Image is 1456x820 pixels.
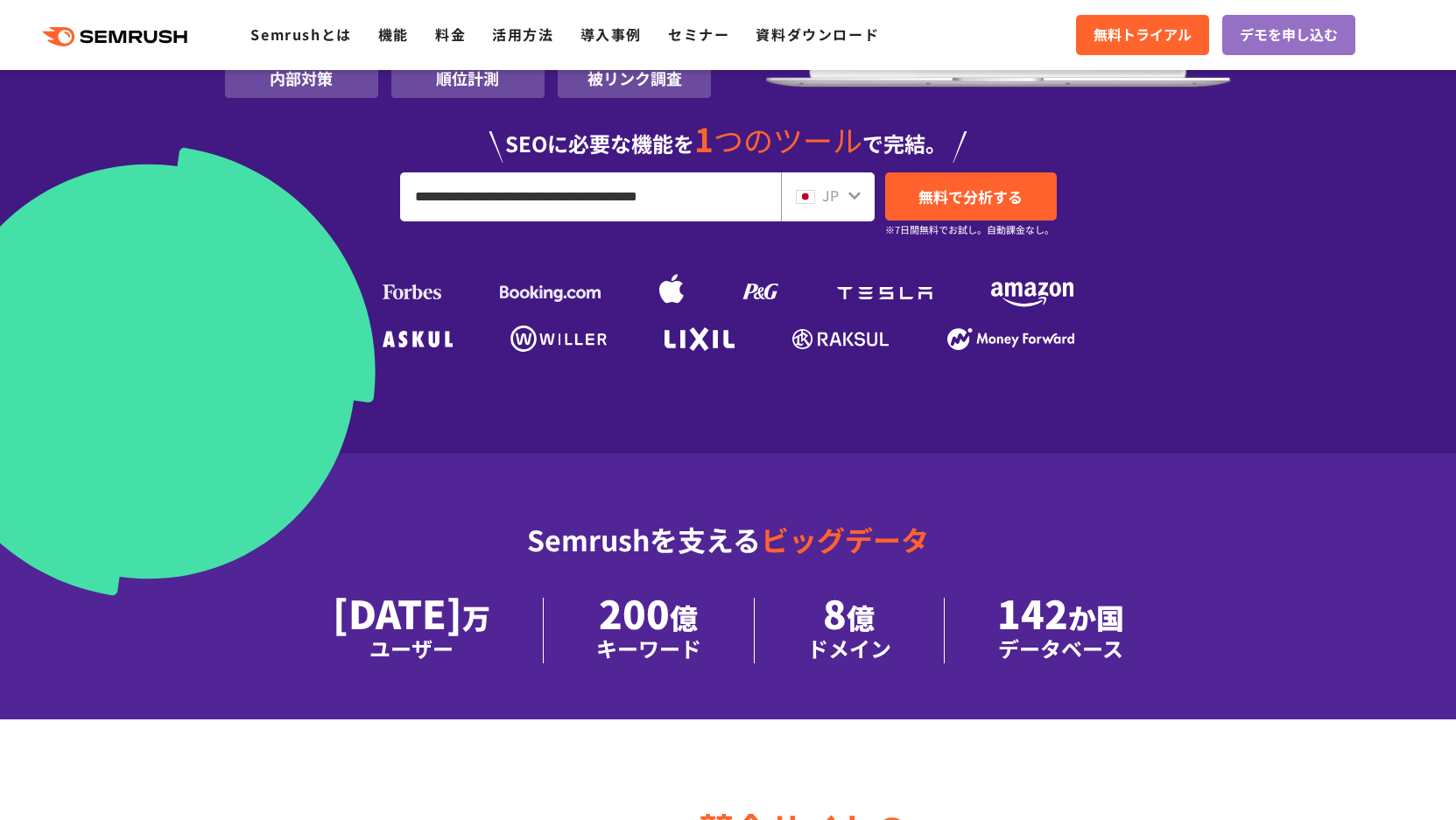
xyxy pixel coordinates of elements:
li: 142 [945,598,1177,663]
span: か国 [1068,597,1124,637]
a: 無料トライアル [1076,15,1209,55]
span: 無料で分析する [918,186,1023,207]
li: 8 [755,598,945,663]
span: つのツール [714,118,862,161]
li: 内部対策 [225,59,378,98]
span: 1 [694,115,714,162]
li: 被リンク調査 [558,59,711,98]
span: 無料トライアル [1094,24,1192,46]
a: 資料ダウンロード [756,24,879,45]
a: セミナー [668,24,729,45]
a: 導入事例 [580,24,642,45]
a: Semrushとは [250,24,351,45]
div: データベース [997,633,1124,663]
span: デモを申し込む [1240,24,1338,46]
div: キーワード [596,633,701,663]
input: URL、キーワードを入力してください [401,173,780,221]
a: 機能 [378,24,409,45]
div: Semrushを支える [225,509,1232,598]
li: 200 [544,598,755,663]
a: 無料で分析する [885,172,1057,221]
div: ドメイン [807,633,891,663]
span: 億 [670,597,698,637]
span: ビッグデータ [761,519,929,559]
a: デモを申し込む [1222,15,1355,55]
a: 料金 [435,24,466,45]
span: で完結。 [862,128,946,158]
small: ※7日間無料でお試し。自動課金なし。 [885,221,1054,238]
div: SEOに必要な機能を [225,105,1232,163]
span: 億 [847,597,875,637]
a: 活用方法 [492,24,553,45]
span: JP [822,185,839,206]
li: 順位計測 [391,59,545,98]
